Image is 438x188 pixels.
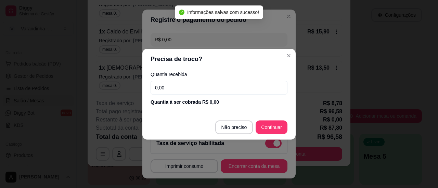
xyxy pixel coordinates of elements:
[283,50,294,61] button: Close
[215,120,253,134] button: Não preciso
[256,120,287,134] button: Continuar
[142,49,296,69] header: Precisa de troco?
[187,10,259,15] span: Informações salvas com sucesso!
[179,10,184,15] span: check-circle
[151,99,287,105] div: Quantia à ser cobrada R$ 0,00
[151,72,287,77] label: Quantia recebida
